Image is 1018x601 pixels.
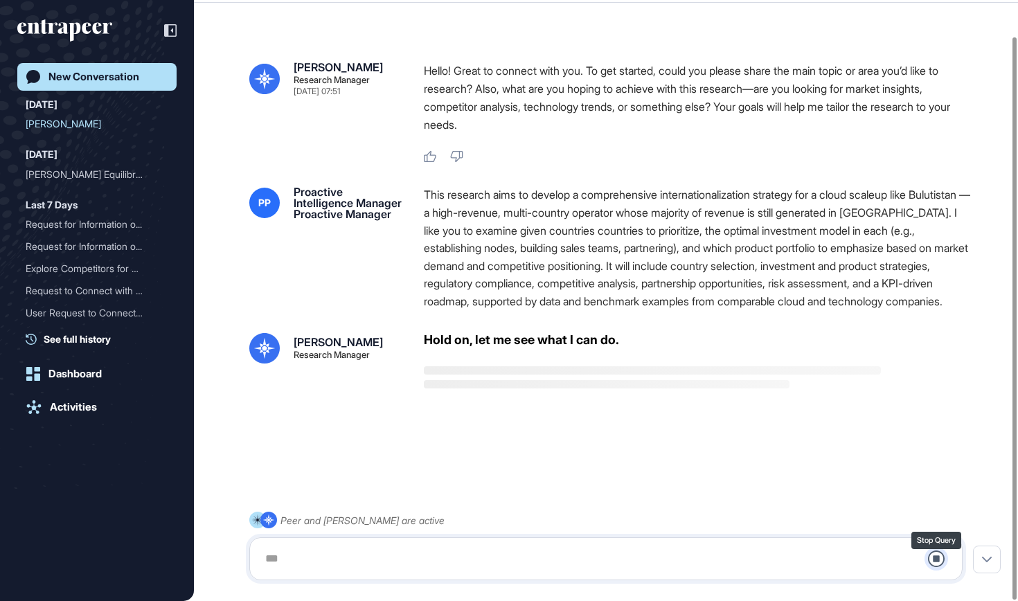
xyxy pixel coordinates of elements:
div: entrapeer-logo [17,19,112,42]
div: Last 7 Days [26,197,78,213]
div: Request for Information on Nash [26,213,168,235]
div: Proactive Intelligence Manager Proactive Manager [294,186,402,219]
a: Dashboard [17,360,177,388]
div: Request for Information o... [26,213,157,235]
a: Activities [17,393,177,421]
div: [PERSON_NAME] Equilibrium or [PERSON_NAME] ... [26,163,157,186]
div: [PERSON_NAME] [26,113,157,135]
a: New Conversation [17,63,177,91]
div: Research Manager [294,75,370,84]
div: Reese [26,113,168,135]
div: Explore Competitors for Tahsildar.com.tr [26,258,168,280]
div: Research Manager [294,350,370,359]
div: New Conversation [48,71,139,83]
div: Dashboard [48,368,102,380]
div: This research aims to develop a comprehensive internationalization strategy for a cloud scaleup l... [424,186,974,310]
span: See full history [44,332,111,346]
p: Hello! Great to connect with you. To get started, could you please share the main topic or area y... [424,62,974,134]
div: User Request to Connect with Nash [26,302,168,324]
div: Activities [50,401,97,413]
div: Nash Equilibrium or John Nash Inquiry [26,163,168,186]
div: Explore Competitors for T... [26,258,157,280]
div: [PERSON_NAME] [294,337,383,348]
div: Peer and [PERSON_NAME] are active [280,512,445,529]
div: Request to Connect with Nash [26,280,168,302]
div: Hold on, let me see what I can do. [424,333,619,347]
div: Request for Information on Nash [26,235,168,258]
div: User Request to Connect w... [26,302,157,324]
div: Request for Information o... [26,235,157,258]
a: See full history [26,332,177,346]
div: [DATE] [26,146,57,163]
div: [PERSON_NAME] [294,62,383,73]
span: PP [258,197,271,208]
div: [DATE] [26,96,57,113]
div: [DATE] 07:51 [294,87,340,96]
div: Request to Connect with N... [26,280,157,302]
